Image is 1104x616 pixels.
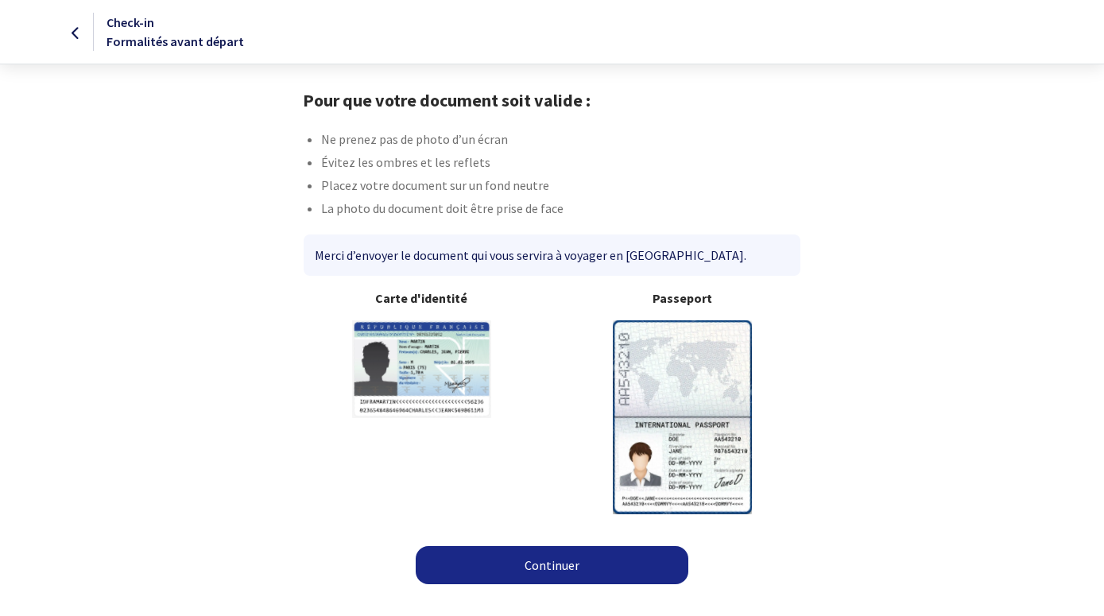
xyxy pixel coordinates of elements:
li: Ne prenez pas de photo d’un écran [321,130,801,153]
div: Merci d’envoyer le document qui vous servira à voyager en [GEOGRAPHIC_DATA]. [304,234,800,276]
li: La photo du document doit être prise de face [321,199,801,222]
img: illuCNI.svg [352,320,491,418]
a: Continuer [416,546,688,584]
h1: Pour que votre document soit valide : [303,90,801,110]
span: Check-in Formalités avant départ [107,14,244,49]
b: Carte d'identité [304,289,540,308]
li: Évitez les ombres et les reflets [321,153,801,176]
img: illuPasseport.svg [613,320,752,513]
li: Placez votre document sur un fond neutre [321,176,801,199]
b: Passeport [565,289,801,308]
